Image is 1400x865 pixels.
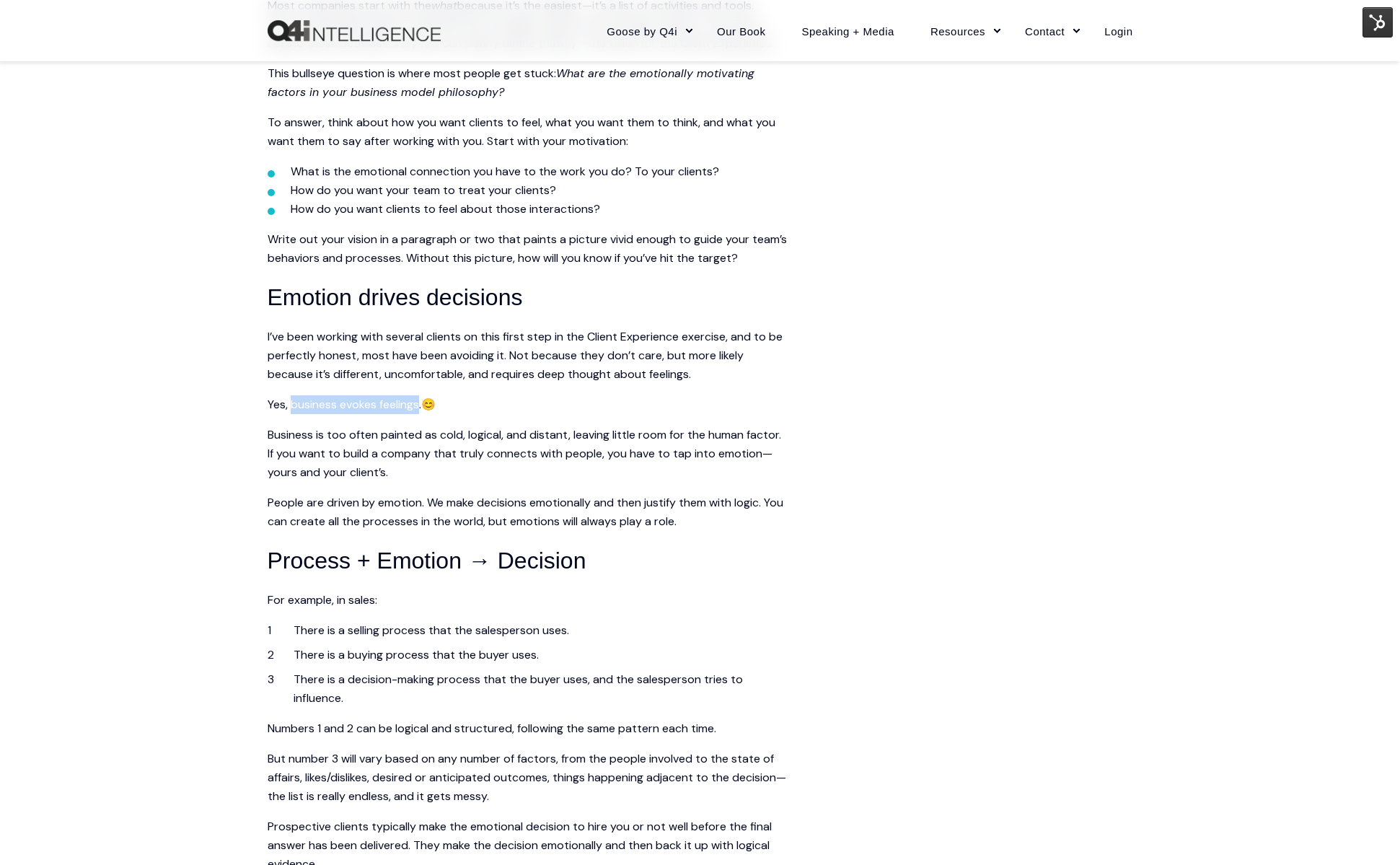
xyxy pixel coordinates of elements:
[268,66,556,81] span: This bullseye question is where most people get stuck:
[1362,7,1393,38] img: HubSpot Tools Menu Toggle
[268,397,421,412] span: Yes, business evokes feelings.
[268,721,716,736] span: Numbers 1 and 2 can be logical and structured, following the same pattern each time.
[294,623,569,638] span: There is a selling process that the salesperson uses.
[268,592,377,607] span: For example, in sales:
[268,232,787,265] span: Write out your vision in a paragraph or two that paints a picture vivid enough to guide your team...
[268,329,783,382] span: I’ve been working with several clients on this first step in the Client Experience exercise, and ...
[294,647,539,662] span: There is a buying process that the buyer uses.
[268,20,441,42] a: Back to Home
[268,115,775,149] span: To answer, think about how you want clients to feel, what you want them to think, and what you wa...
[268,751,786,804] span: But number 3 will vary based on any number of factors, from the people involved to the state of a...
[294,672,743,706] span: There is a decision-making process that the buyer uses, and the salesperson tries to influence.
[268,543,787,579] h3: Process + Emotion → Decision
[268,495,783,529] span: People are driven by emotion. We make decisions emotionally and then justify them with logic. You...
[421,397,436,412] span: 😊
[291,201,600,216] span: How do you want clients to feel about those interactions?
[268,427,781,480] span: Business is too often painted as cold, logical, and distant, leaving little room for the human fa...
[291,164,719,179] span: What is the emotional connection you have to the work you do? To your clients?
[268,20,441,42] img: Q4intelligence, LLC logo
[291,183,556,198] span: How do you want your team to treat your clients?
[268,279,787,316] h3: Emotion drives decisions
[268,66,754,100] span: What are the emotionally motivating factors in your business model philosophy?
